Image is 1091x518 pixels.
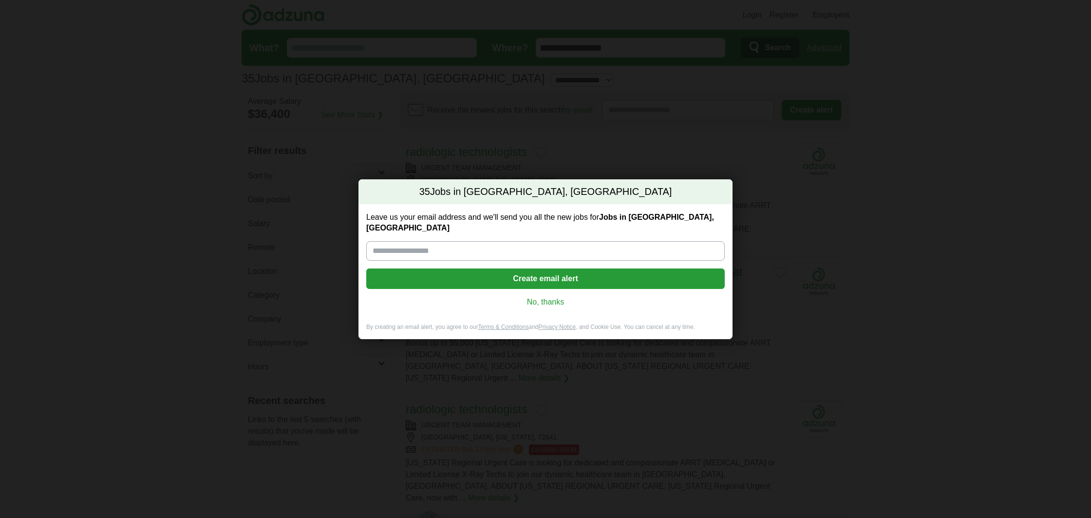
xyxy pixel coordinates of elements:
[478,324,528,330] a: Terms & Conditions
[358,323,733,339] div: By creating an email alert, you agree to our and , and Cookie Use. You can cancel at any time.
[419,185,430,199] span: 35
[366,212,725,233] label: Leave us your email address and we'll send you all the new jobs for
[374,297,717,307] a: No, thanks
[539,324,576,330] a: Privacy Notice
[358,179,733,205] h2: Jobs in [GEOGRAPHIC_DATA], [GEOGRAPHIC_DATA]
[366,269,725,289] button: Create email alert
